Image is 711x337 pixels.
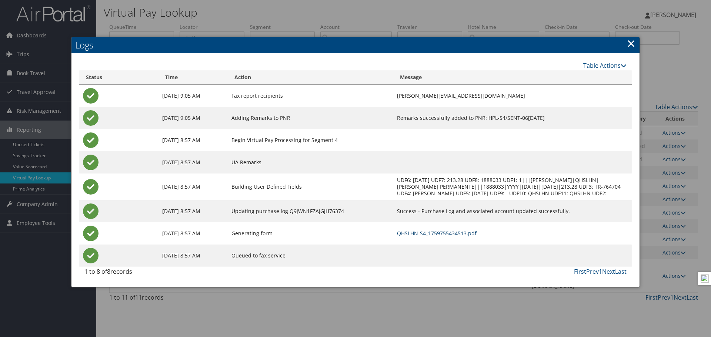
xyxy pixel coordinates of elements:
td: [DATE] 8:57 AM [158,245,228,267]
td: [DATE] 9:05 AM [158,107,228,129]
th: Status: activate to sort column ascending [79,70,158,85]
td: [DATE] 8:57 AM [158,222,228,245]
span: 8 [107,267,110,276]
a: Table Actions [583,61,627,70]
a: 1 [599,267,602,276]
td: Adding Remarks to PNR [228,107,393,129]
td: [DATE] 8:57 AM [158,129,228,151]
th: Action: activate to sort column ascending [228,70,393,85]
a: Prev [586,267,599,276]
th: Time: activate to sort column ascending [158,70,228,85]
td: Success - Purchase Log and associated account updated successfully. [393,200,632,222]
td: [DATE] 8:57 AM [158,200,228,222]
th: Message: activate to sort column ascending [393,70,632,85]
td: Building User Defined Fields [228,173,393,200]
a: First [574,267,586,276]
td: Begin Virtual Pay Processing for Segment 4 [228,129,393,151]
td: [DATE] 8:57 AM [158,151,228,173]
td: [PERSON_NAME][EMAIL_ADDRESS][DOMAIN_NAME] [393,85,632,107]
td: UA Remarks [228,151,393,173]
td: Remarks successfully added to PNR: HPL-S4/SENT-06[DATE] [393,107,632,129]
td: [DATE] 9:05 AM [158,85,228,107]
a: QHSLHN-S4_1759755434513.pdf [397,230,477,237]
a: Close [627,36,635,51]
td: [DATE] 8:57 AM [158,173,228,200]
td: UDF6: [DATE] UDF7: 213.28 UDF8: 1888033 UDF1: 1|||[PERSON_NAME]|QHSLHN|[PERSON_NAME] PERMANENTE||... [393,173,632,200]
h2: Logs [71,37,640,53]
div: 1 to 8 of records [84,267,212,280]
td: Queued to fax service [228,245,393,267]
td: Updating purchase log Q9JWN1FZAJGJH76374 [228,200,393,222]
td: Fax report recipients [228,85,393,107]
a: Last [615,267,627,276]
td: Generating form [228,222,393,245]
a: Next [602,267,615,276]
